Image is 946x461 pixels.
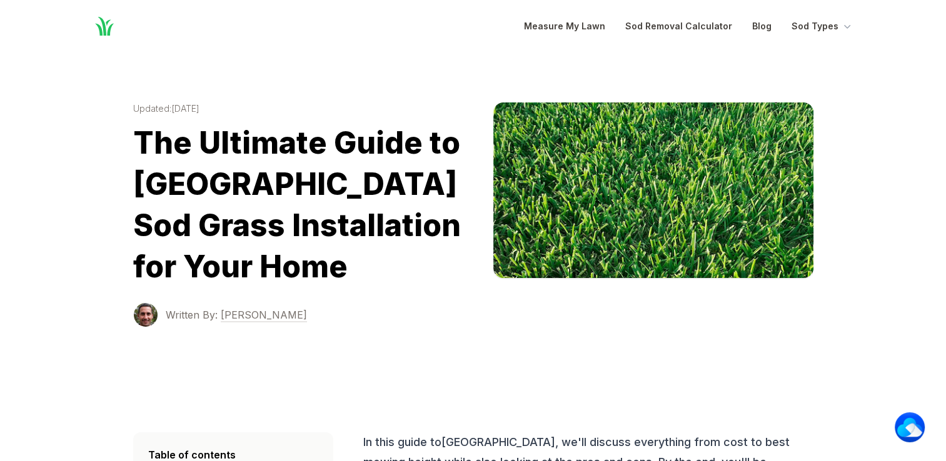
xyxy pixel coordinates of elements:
a: Sod Removal Calculator [625,19,732,34]
time: Updated: [DATE] [133,102,473,115]
h1: The Ultimate Guide to [GEOGRAPHIC_DATA] Sod Grass Installation for Your Home [133,122,473,287]
img: Terrance Sowell photo [133,302,158,327]
img: bermuda image [493,102,813,278]
button: Sod Types [792,19,853,34]
a: Written By: [PERSON_NAME] [166,307,307,322]
a: Blog [752,19,772,34]
span: [PERSON_NAME] [221,309,307,322]
a: Measure My Lawn [524,19,605,34]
